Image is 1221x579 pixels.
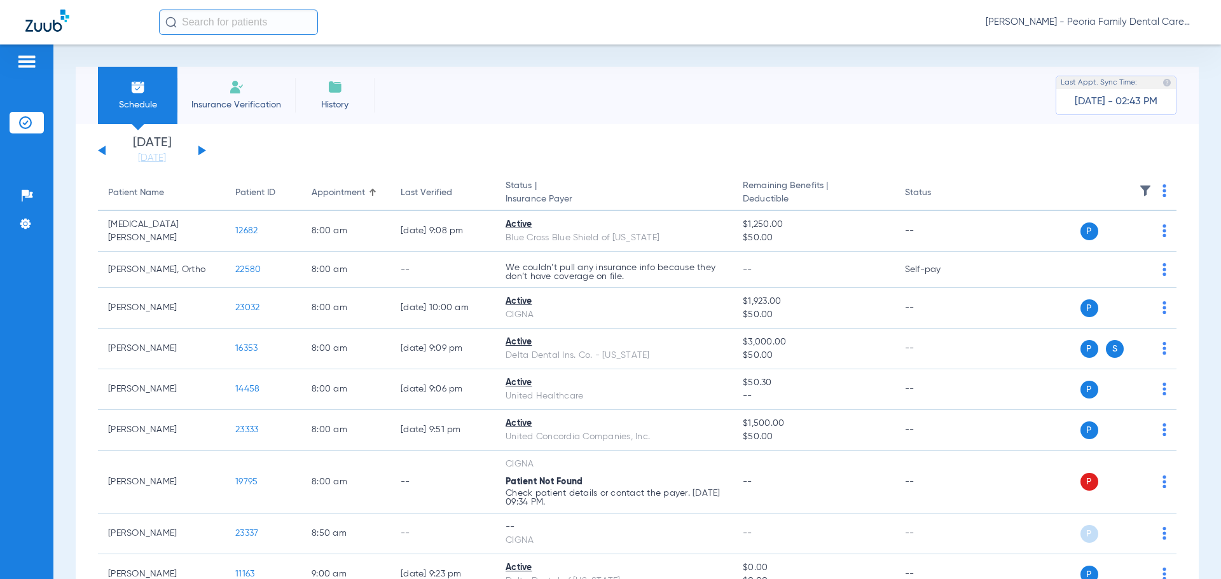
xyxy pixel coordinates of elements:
div: Active [506,218,722,231]
td: [PERSON_NAME] [98,514,225,554]
td: [PERSON_NAME] [98,369,225,410]
img: group-dot-blue.svg [1162,224,1166,237]
span: $1,923.00 [743,295,884,308]
td: -- [895,369,981,410]
span: Insurance Verification [187,99,286,111]
td: [DATE] 9:51 PM [390,410,495,451]
div: United Healthcare [506,390,722,403]
td: 8:00 AM [301,410,390,451]
div: CIGNA [506,534,722,547]
span: 11163 [235,569,254,578]
td: -- [390,514,495,554]
span: 23333 [235,425,258,434]
td: -- [390,252,495,288]
p: We couldn’t pull any insurance info because they don’t have coverage on file. [506,263,722,281]
span: 19795 [235,477,258,486]
td: [DATE] 9:08 PM [390,211,495,252]
th: Status | [495,175,733,211]
div: -- [506,521,722,534]
th: Status [895,175,981,211]
span: 22580 [235,265,261,274]
span: $1,500.00 [743,417,884,430]
img: group-dot-blue.svg [1162,527,1166,540]
a: [DATE] [114,152,190,165]
span: 14458 [235,385,259,393]
span: $50.00 [743,231,884,245]
span: Schedule [107,99,168,111]
td: [PERSON_NAME] [98,288,225,329]
img: hamburger-icon [17,54,37,69]
div: Appointment [312,186,380,200]
span: Deductible [743,193,884,206]
td: -- [895,288,981,329]
img: group-dot-blue.svg [1162,475,1166,488]
span: P [1080,381,1098,398]
img: Zuub Logo [25,10,69,32]
td: -- [895,451,981,514]
span: -- [743,529,752,538]
span: 16353 [235,344,258,353]
input: Search for patients [159,10,318,35]
span: 12682 [235,226,258,235]
td: [DATE] 9:09 PM [390,329,495,369]
span: P [1080,299,1098,317]
td: -- [390,451,495,514]
td: 8:00 AM [301,252,390,288]
img: Manual Insurance Verification [229,79,244,95]
div: CIGNA [506,308,722,322]
td: [PERSON_NAME] [98,410,225,451]
span: [DATE] - 02:43 PM [1075,95,1157,108]
span: $50.00 [743,349,884,362]
td: -- [895,329,981,369]
div: Last Verified [401,186,452,200]
span: $1,250.00 [743,218,884,231]
span: $3,000.00 [743,336,884,349]
span: P [1080,222,1098,240]
td: -- [895,410,981,451]
img: group-dot-blue.svg [1162,342,1166,355]
span: [PERSON_NAME] - Peoria Family Dental Care [986,16,1196,29]
th: Remaining Benefits | [733,175,894,211]
td: 8:00 AM [301,329,390,369]
div: Patient Name [108,186,164,200]
td: [PERSON_NAME] [98,329,225,369]
div: Last Verified [401,186,485,200]
div: Delta Dental Ins. Co. - [US_STATE] [506,349,722,362]
img: Schedule [130,79,146,95]
div: Appointment [312,186,365,200]
img: group-dot-blue.svg [1162,263,1166,276]
div: Patient ID [235,186,275,200]
li: [DATE] [114,137,190,165]
td: [MEDICAL_DATA][PERSON_NAME] [98,211,225,252]
td: [DATE] 10:00 AM [390,288,495,329]
div: Active [506,376,722,390]
span: -- [743,390,884,403]
span: $50.00 [743,430,884,444]
div: Patient ID [235,186,291,200]
td: [PERSON_NAME] [98,451,225,514]
span: P [1080,473,1098,491]
span: Last Appt. Sync Time: [1061,76,1137,89]
span: P [1080,421,1098,439]
div: Active [506,417,722,430]
div: Active [506,295,722,308]
span: 23032 [235,303,259,312]
img: group-dot-blue.svg [1162,383,1166,395]
td: [DATE] 9:06 PM [390,369,495,410]
td: 8:00 AM [301,451,390,514]
img: Search Icon [165,17,177,28]
span: Patient Not Found [506,477,583,486]
p: Check patient details or contact the payer. [DATE] 09:34 PM. [506,489,722,507]
td: 8:50 AM [301,514,390,554]
img: group-dot-blue.svg [1162,184,1166,197]
td: -- [895,514,981,554]
img: group-dot-blue.svg [1162,423,1166,436]
img: group-dot-blue.svg [1162,301,1166,314]
span: $50.00 [743,308,884,322]
td: [PERSON_NAME], Ortho [98,252,225,288]
img: History [328,79,343,95]
div: Blue Cross Blue Shield of [US_STATE] [506,231,722,245]
span: History [305,99,365,111]
td: -- [895,211,981,252]
td: Self-pay [895,252,981,288]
